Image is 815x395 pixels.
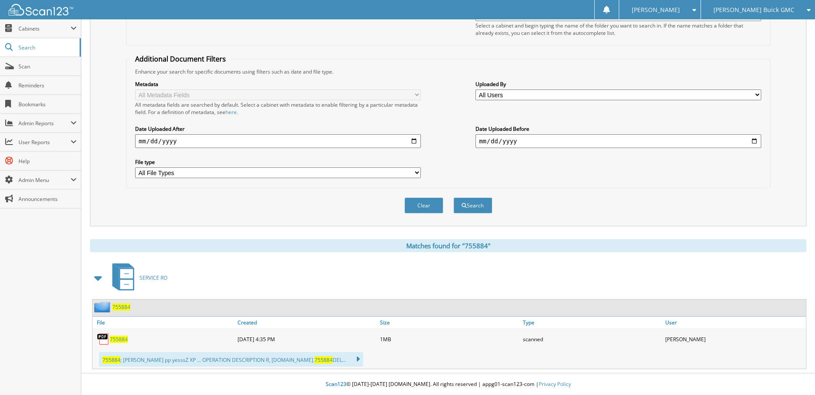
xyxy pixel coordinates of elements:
[99,352,363,367] div: ; [PERSON_NAME] pp yesssZ XP ... OPERATION DESCRIPTION R, [DOMAIN_NAME]. DEL...
[235,317,378,328] a: Created
[521,330,664,348] div: scanned
[772,354,815,395] iframe: Chat Widget
[235,330,378,348] div: [DATE] 4:35 PM
[475,125,761,133] label: Date Uploaded Before
[475,22,761,37] div: Select a cabinet and begin typing the name of the folder you want to search in. If the name match...
[135,80,421,88] label: Metadata
[19,82,77,89] span: Reminders
[102,356,120,364] span: 755884
[97,333,110,346] img: PDF.png
[713,7,794,12] span: [PERSON_NAME] Buick GMC
[539,380,571,388] a: Privacy Policy
[90,239,806,252] div: Matches found for "755884"
[19,120,71,127] span: Admin Reports
[326,380,346,388] span: Scan123
[135,101,421,116] div: All metadata fields are searched by default. Select a cabinet with metadata to enable filtering b...
[135,125,421,133] label: Date Uploaded After
[131,68,766,75] div: Enhance your search for specific documents using filters such as date and file type.
[378,317,521,328] a: Size
[475,80,761,88] label: Uploaded By
[663,317,806,328] a: User
[81,374,815,395] div: © [DATE]-[DATE] [DOMAIN_NAME]. All rights reserved | appg01-scan123-com |
[107,261,167,295] a: SERVICE RO
[19,63,77,70] span: Scan
[225,108,237,116] a: here
[112,303,130,311] a: 755884
[475,134,761,148] input: end
[19,25,71,32] span: Cabinets
[521,317,664,328] a: Type
[131,54,230,64] legend: Additional Document Filters
[19,176,71,184] span: Admin Menu
[315,356,333,364] span: 755884
[19,44,75,51] span: Search
[19,157,77,165] span: Help
[632,7,680,12] span: [PERSON_NAME]
[135,134,421,148] input: start
[378,330,521,348] div: 1MB
[19,195,77,203] span: Announcements
[663,330,806,348] div: [PERSON_NAME]
[19,139,71,146] span: User Reports
[404,197,443,213] button: Clear
[135,158,421,166] label: File type
[94,302,112,312] img: folder2.png
[110,336,128,343] a: 755884
[139,274,167,281] span: SERVICE RO
[19,101,77,108] span: Bookmarks
[454,197,492,213] button: Search
[9,4,73,15] img: scan123-logo-white.svg
[93,317,235,328] a: File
